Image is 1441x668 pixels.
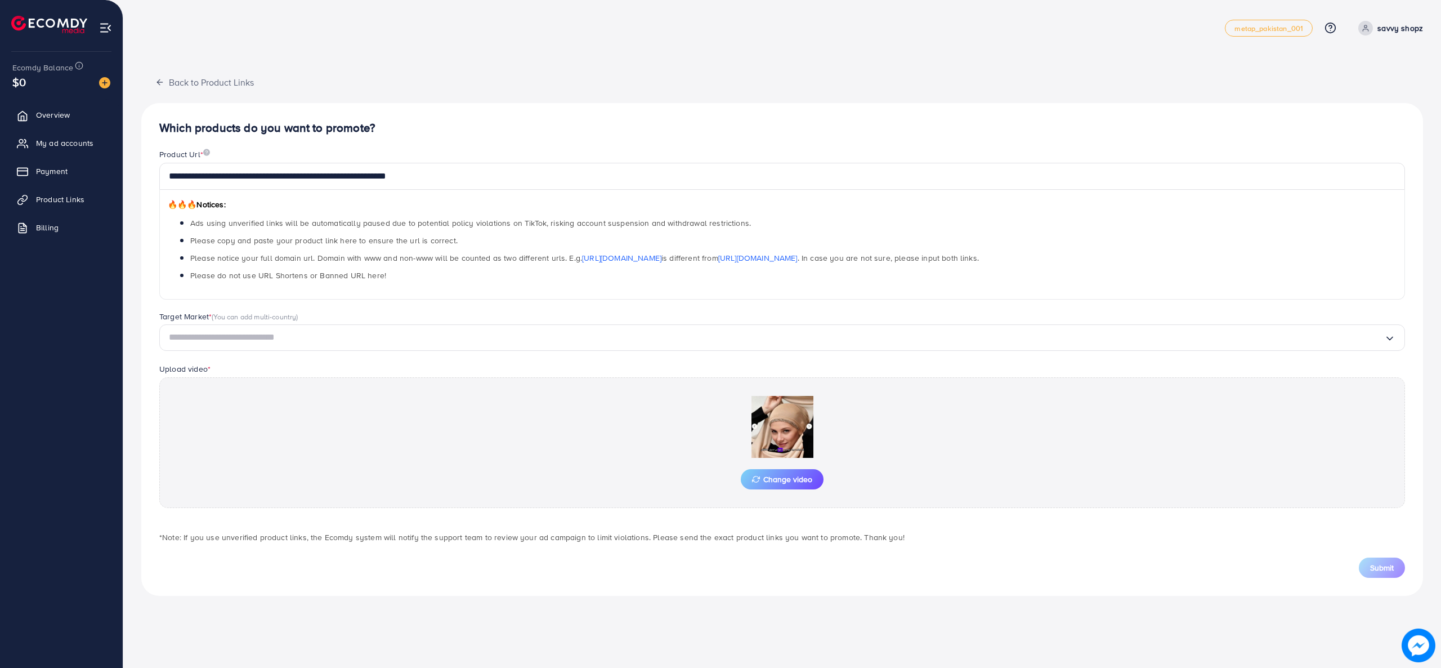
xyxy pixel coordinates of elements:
[582,252,661,264] a: [URL][DOMAIN_NAME]
[718,252,798,264] a: [URL][DOMAIN_NAME]
[1402,629,1435,662] img: image
[8,132,114,154] a: My ad accounts
[212,311,298,322] span: (You can add multi-country)
[11,16,87,33] img: logo
[36,194,84,205] span: Product Links
[1377,21,1423,35] p: savvy shopz
[1354,21,1423,35] a: savvy shopz
[8,216,114,239] a: Billing
[190,270,386,281] span: Please do not use URL Shortens or Banned URL here!
[1359,558,1405,578] button: Submit
[12,62,73,73] span: Ecomdy Balance
[159,149,210,160] label: Product Url
[36,109,70,121] span: Overview
[190,217,751,229] span: Ads using unverified links will be automatically paused due to potential policy violations on Tik...
[169,329,1384,346] input: Search for option
[99,21,112,34] img: menu
[141,70,268,94] button: Back to Product Links
[36,137,93,149] span: My ad accounts
[159,311,298,322] label: Target Market
[159,324,1405,351] div: Search for option
[1225,20,1313,37] a: metap_pakistan_001
[752,475,812,483] span: Change video
[726,396,839,458] img: Preview Image
[190,235,458,246] span: Please copy and paste your product link here to ensure the url is correct.
[1370,562,1394,573] span: Submit
[168,199,226,210] span: Notices:
[8,160,114,182] a: Payment
[159,121,1405,135] h4: Which products do you want to promote?
[168,199,196,210] span: 🔥🔥🔥
[99,77,110,88] img: image
[12,74,26,90] span: $0
[741,469,824,489] button: Change video
[190,252,979,264] span: Please notice your full domain url. Domain with www and non-www will be counted as two different ...
[8,104,114,126] a: Overview
[36,166,68,177] span: Payment
[159,363,211,375] label: Upload video
[36,222,59,233] span: Billing
[8,188,114,211] a: Product Links
[203,149,210,156] img: image
[159,531,1405,544] p: *Note: If you use unverified product links, the Ecomdy system will notify the support team to rev...
[1234,25,1303,32] span: metap_pakistan_001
